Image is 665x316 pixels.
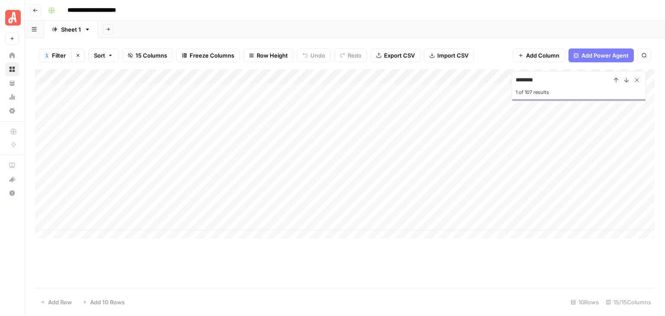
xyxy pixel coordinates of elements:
[5,76,19,90] a: Your Data
[90,298,125,306] span: Add 10 Rows
[52,51,66,60] span: Filter
[632,75,642,85] button: Close Search
[5,48,19,62] a: Home
[602,295,655,309] div: 15/15 Columns
[621,75,632,85] button: Next Result
[45,52,48,59] span: 1
[5,62,19,76] a: Browse
[5,7,19,29] button: Workspace: Angi
[5,10,21,26] img: Angi Logo
[88,48,119,62] button: Sort
[526,51,559,60] span: Add Column
[190,51,234,60] span: Freeze Columns
[297,48,331,62] button: Undo
[257,51,288,60] span: Row Height
[384,51,415,60] span: Export CSV
[348,51,362,60] span: Redo
[6,173,19,186] div: What's new?
[176,48,240,62] button: Freeze Columns
[424,48,474,62] button: Import CSV
[39,48,71,62] button: 1Filter
[136,51,167,60] span: 15 Columns
[44,52,49,59] div: 1
[44,21,98,38] a: Sheet 1
[611,75,621,85] button: Previous Result
[5,104,19,118] a: Settings
[581,51,629,60] span: Add Power Agent
[5,186,19,200] button: Help + Support
[77,295,130,309] button: Add 10 Rows
[513,48,565,62] button: Add Column
[5,172,19,186] button: What's new?
[243,48,294,62] button: Row Height
[516,87,642,97] div: 1 of 107 results
[437,51,468,60] span: Import CSV
[35,295,77,309] button: Add Row
[5,158,19,172] a: AirOps Academy
[567,295,602,309] div: 10 Rows
[310,51,325,60] span: Undo
[334,48,367,62] button: Redo
[94,51,105,60] span: Sort
[5,90,19,104] a: Usage
[122,48,173,62] button: 15 Columns
[371,48,420,62] button: Export CSV
[48,298,72,306] span: Add Row
[61,25,81,34] div: Sheet 1
[568,48,634,62] button: Add Power Agent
